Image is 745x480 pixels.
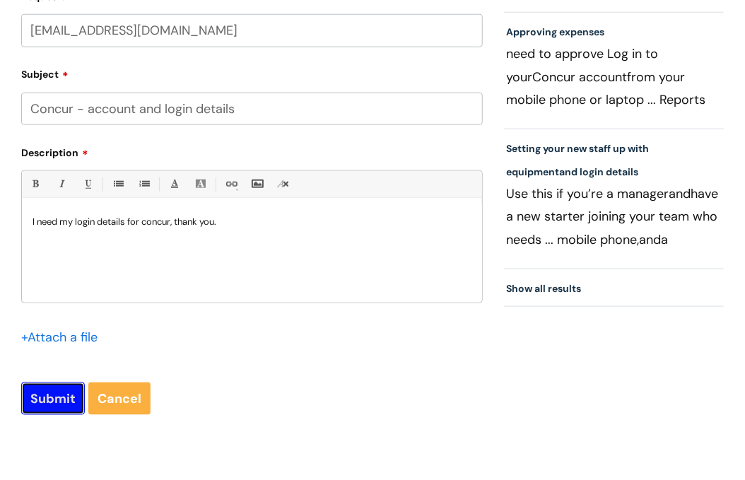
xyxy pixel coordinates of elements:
label: Subject [21,64,483,81]
span: and [669,185,691,202]
a: Show all results [507,282,582,295]
label: Description [21,142,483,159]
a: Remove formatting (Ctrl-\) [274,175,292,193]
input: Email [21,14,483,47]
span: and [640,231,662,248]
a: Back Color [192,175,209,193]
span: and [560,165,578,178]
span: Concur [533,69,576,86]
span: login [580,165,604,178]
div: Attach a file [21,326,106,349]
span: account [580,69,628,86]
p: Use this if you’re a manager have a new starter joining your team who needs ... mobile phone, a W... [507,182,721,250]
a: Bold (Ctrl-B) [26,175,44,193]
a: Font Color [165,175,183,193]
a: Cancel [88,382,151,415]
a: • Unordered List (Ctrl-Shift-7) [109,175,127,193]
span: details [606,165,639,178]
a: Insert Image... [248,175,266,193]
a: Approving expenses [507,25,605,38]
a: Setting your new staff up with equipmentand login details [507,142,650,177]
p: need to approve Log in to your from your mobile phone or laptop ... Reports will show you all you... [507,42,721,110]
input: Submit [21,382,85,415]
a: Italic (Ctrl-I) [52,175,70,193]
a: 1. Ordered List (Ctrl-Shift-8) [135,175,153,193]
a: Link [222,175,240,193]
a: Underline(Ctrl-U) [78,175,96,193]
p: I need my login details for concur, thank you. [33,216,471,228]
